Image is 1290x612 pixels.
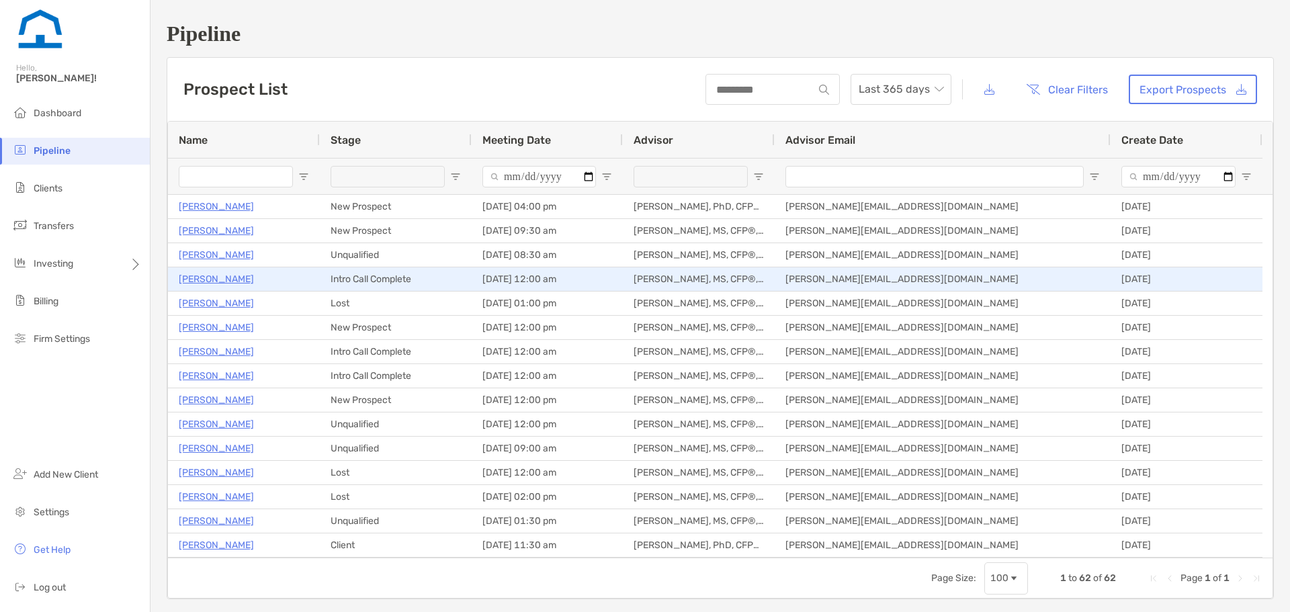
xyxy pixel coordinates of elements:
[472,292,623,315] div: [DATE] 01:00 pm
[472,364,623,388] div: [DATE] 12:00 am
[12,578,28,595] img: logout icon
[1180,572,1203,584] span: Page
[12,179,28,195] img: clients icon
[1111,195,1262,218] div: [DATE]
[775,388,1111,412] div: [PERSON_NAME][EMAIL_ADDRESS][DOMAIN_NAME]
[179,198,254,215] a: [PERSON_NAME]
[775,461,1111,484] div: [PERSON_NAME][EMAIL_ADDRESS][DOMAIN_NAME]
[1121,134,1183,146] span: Create Date
[623,364,775,388] div: [PERSON_NAME], MS, CFP®, CFA®, AFC®
[183,80,288,99] h3: Prospect List
[16,5,64,54] img: Zoe Logo
[179,295,254,312] a: [PERSON_NAME]
[775,533,1111,557] div: [PERSON_NAME][EMAIL_ADDRESS][DOMAIN_NAME]
[34,333,90,345] span: Firm Settings
[179,367,254,384] a: [PERSON_NAME]
[179,247,254,263] p: [PERSON_NAME]
[472,219,623,243] div: [DATE] 09:30 am
[623,437,775,460] div: [PERSON_NAME], MS, CFP®, CFA®, AFC®
[179,440,254,457] p: [PERSON_NAME]
[775,292,1111,315] div: [PERSON_NAME][EMAIL_ADDRESS][DOMAIN_NAME]
[1111,316,1262,339] div: [DATE]
[320,292,472,315] div: Lost
[623,292,775,315] div: [PERSON_NAME], MS, CFP®, CFA®, AFC®
[623,388,775,412] div: [PERSON_NAME], MS, CFP®, CFA®, AFC®
[472,243,623,267] div: [DATE] 08:30 am
[634,134,673,146] span: Advisor
[775,316,1111,339] div: [PERSON_NAME][EMAIL_ADDRESS][DOMAIN_NAME]
[1104,572,1116,584] span: 62
[179,464,254,481] a: [PERSON_NAME]
[34,107,81,119] span: Dashboard
[601,171,612,182] button: Open Filter Menu
[1111,243,1262,267] div: [DATE]
[984,562,1028,595] div: Page Size
[320,509,472,533] div: Unqualified
[775,243,1111,267] div: [PERSON_NAME][EMAIL_ADDRESS][DOMAIN_NAME]
[775,195,1111,218] div: [PERSON_NAME][EMAIL_ADDRESS][DOMAIN_NAME]
[320,388,472,412] div: New Prospect
[1251,573,1262,584] div: Last Page
[320,316,472,339] div: New Prospect
[320,219,472,243] div: New Prospect
[753,171,764,182] button: Open Filter Menu
[1129,75,1257,104] a: Export Prospects
[623,316,775,339] div: [PERSON_NAME], MS, CFP®, CFA®, AFC®
[1060,572,1066,584] span: 1
[775,340,1111,363] div: [PERSON_NAME][EMAIL_ADDRESS][DOMAIN_NAME]
[1111,292,1262,315] div: [DATE]
[320,485,472,509] div: Lost
[34,220,74,232] span: Transfers
[179,166,293,187] input: Name Filter Input
[931,572,976,584] div: Page Size:
[819,85,829,95] img: input icon
[1205,572,1211,584] span: 1
[12,104,28,120] img: dashboard icon
[179,537,254,554] a: [PERSON_NAME]
[12,466,28,482] img: add_new_client icon
[1111,509,1262,533] div: [DATE]
[179,488,254,505] p: [PERSON_NAME]
[1111,533,1262,557] div: [DATE]
[1223,572,1230,584] span: 1
[320,364,472,388] div: Intro Call Complete
[1093,572,1102,584] span: of
[12,541,28,557] img: get-help icon
[472,461,623,484] div: [DATE] 12:00 am
[1111,340,1262,363] div: [DATE]
[320,340,472,363] div: Intro Call Complete
[472,533,623,557] div: [DATE] 11:30 am
[320,437,472,460] div: Unqualified
[34,507,69,518] span: Settings
[179,343,254,360] a: [PERSON_NAME]
[472,267,623,291] div: [DATE] 12:00 am
[1111,267,1262,291] div: [DATE]
[1068,572,1077,584] span: to
[179,319,254,336] a: [PERSON_NAME]
[450,171,461,182] button: Open Filter Menu
[859,75,943,104] span: Last 365 days
[34,582,66,593] span: Log out
[12,292,28,308] img: billing icon
[179,416,254,433] a: [PERSON_NAME]
[990,572,1008,584] div: 100
[1079,572,1091,584] span: 62
[1241,171,1252,182] button: Open Filter Menu
[179,222,254,239] p: [PERSON_NAME]
[623,533,775,557] div: [PERSON_NAME], PhD, CFP®, CFA
[775,412,1111,436] div: [PERSON_NAME][EMAIL_ADDRESS][DOMAIN_NAME]
[472,412,623,436] div: [DATE] 12:00 pm
[1016,75,1118,104] button: Clear Filters
[298,171,309,182] button: Open Filter Menu
[179,513,254,529] a: [PERSON_NAME]
[12,142,28,158] img: pipeline icon
[1235,573,1246,584] div: Next Page
[1213,572,1221,584] span: of
[1089,171,1100,182] button: Open Filter Menu
[472,340,623,363] div: [DATE] 12:00 am
[320,195,472,218] div: New Prospect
